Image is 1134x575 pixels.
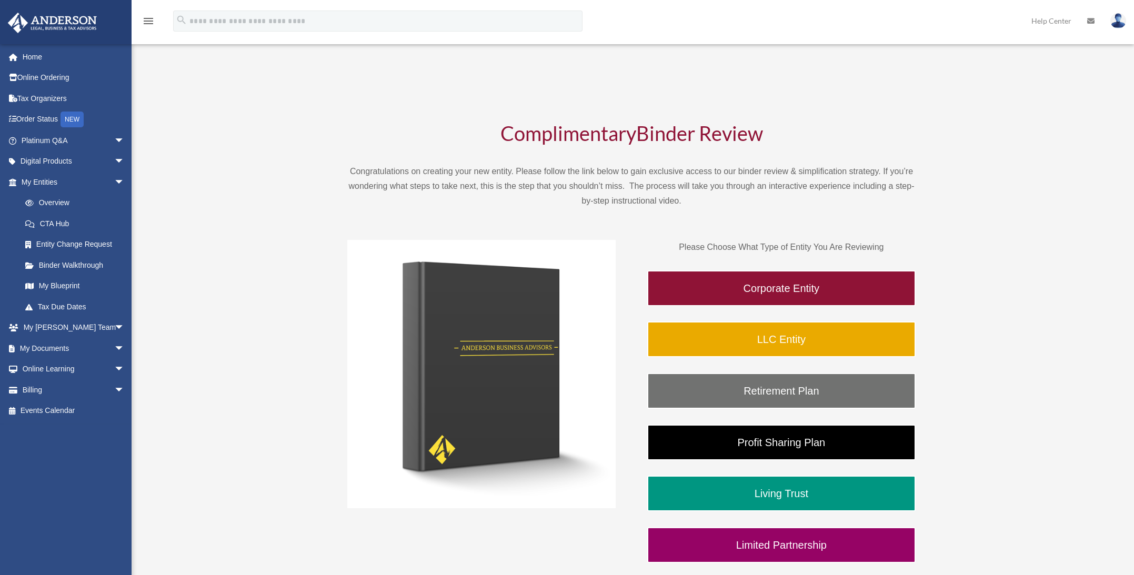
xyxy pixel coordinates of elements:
[7,67,141,88] a: Online Ordering
[15,296,141,317] a: Tax Due Dates
[1110,13,1126,28] img: User Pic
[5,13,100,33] img: Anderson Advisors Platinum Portal
[7,130,141,151] a: Platinum Q&Aarrow_drop_down
[647,240,916,255] p: Please Choose What Type of Entity You Are Reviewing
[61,112,84,127] div: NEW
[647,476,916,511] a: Living Trust
[7,109,141,130] a: Order StatusNEW
[114,172,135,193] span: arrow_drop_down
[7,317,141,338] a: My [PERSON_NAME] Teamarrow_drop_down
[500,121,636,145] span: Complimentary
[7,400,141,421] a: Events Calendar
[15,255,135,276] a: Binder Walkthrough
[114,359,135,380] span: arrow_drop_down
[114,130,135,152] span: arrow_drop_down
[7,172,141,193] a: My Entitiesarrow_drop_down
[7,151,141,172] a: Digital Productsarrow_drop_down
[142,15,155,27] i: menu
[647,270,916,306] a: Corporate Entity
[7,379,141,400] a: Billingarrow_drop_down
[15,234,141,255] a: Entity Change Request
[7,359,141,380] a: Online Learningarrow_drop_down
[647,321,916,357] a: LLC Entity
[636,121,763,145] span: Binder Review
[7,46,141,67] a: Home
[647,527,916,563] a: Limited Partnership
[347,164,916,208] p: Congratulations on creating your new entity. Please follow the link below to gain exclusive acces...
[114,379,135,401] span: arrow_drop_down
[15,193,141,214] a: Overview
[7,338,141,359] a: My Documentsarrow_drop_down
[114,338,135,359] span: arrow_drop_down
[647,425,916,460] a: Profit Sharing Plan
[114,317,135,339] span: arrow_drop_down
[647,373,916,409] a: Retirement Plan
[15,276,141,297] a: My Blueprint
[7,88,141,109] a: Tax Organizers
[176,14,187,26] i: search
[142,18,155,27] a: menu
[114,151,135,173] span: arrow_drop_down
[15,213,141,234] a: CTA Hub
